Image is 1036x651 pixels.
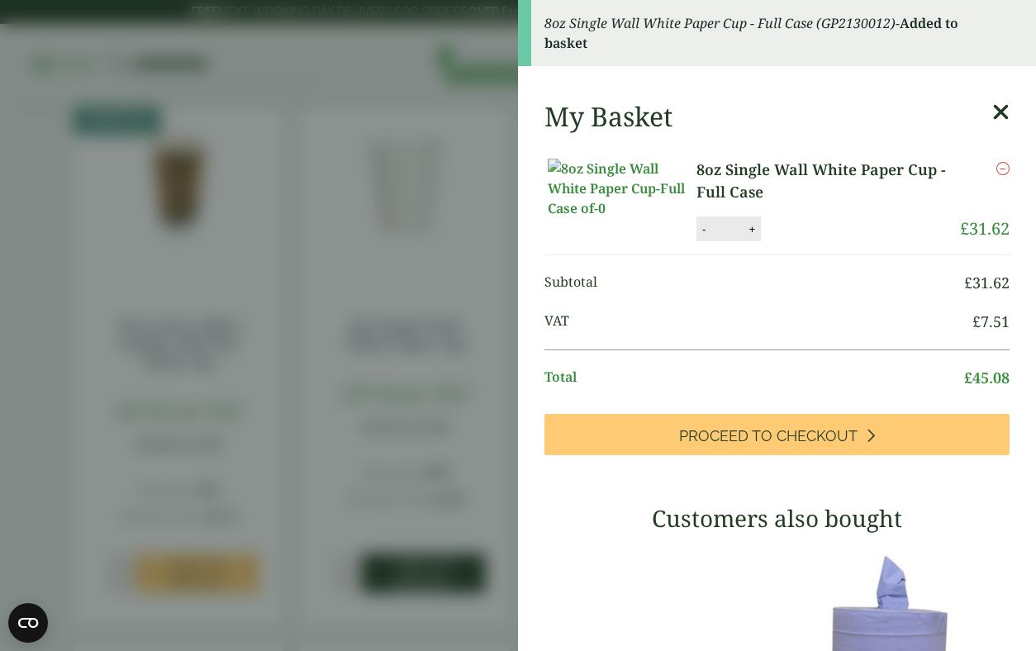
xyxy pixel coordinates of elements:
[964,273,1010,292] bdi: 31.62
[697,222,710,236] button: -
[744,222,760,236] button: +
[544,414,1010,455] a: Proceed to Checkout
[964,368,1010,387] bdi: 45.08
[964,368,972,387] span: £
[964,273,972,292] span: £
[544,272,964,294] span: Subtotal
[544,505,1010,533] h3: Customers also bought
[8,603,48,643] button: Open CMP widget
[544,367,964,389] span: Total
[972,311,1010,331] bdi: 7.51
[544,14,896,32] em: 8oz Single Wall White Paper Cup - Full Case (GP2130012)
[996,159,1010,178] a: Remove this item
[544,311,972,333] span: VAT
[679,427,858,445] span: Proceed to Checkout
[696,159,960,203] a: 8oz Single Wall White Paper Cup - Full Case
[960,217,1010,240] bdi: 31.62
[544,101,672,132] h2: My Basket
[960,217,969,240] span: £
[972,311,981,331] span: £
[548,159,696,218] img: 8oz Single Wall White Paper Cup-Full Case of-0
